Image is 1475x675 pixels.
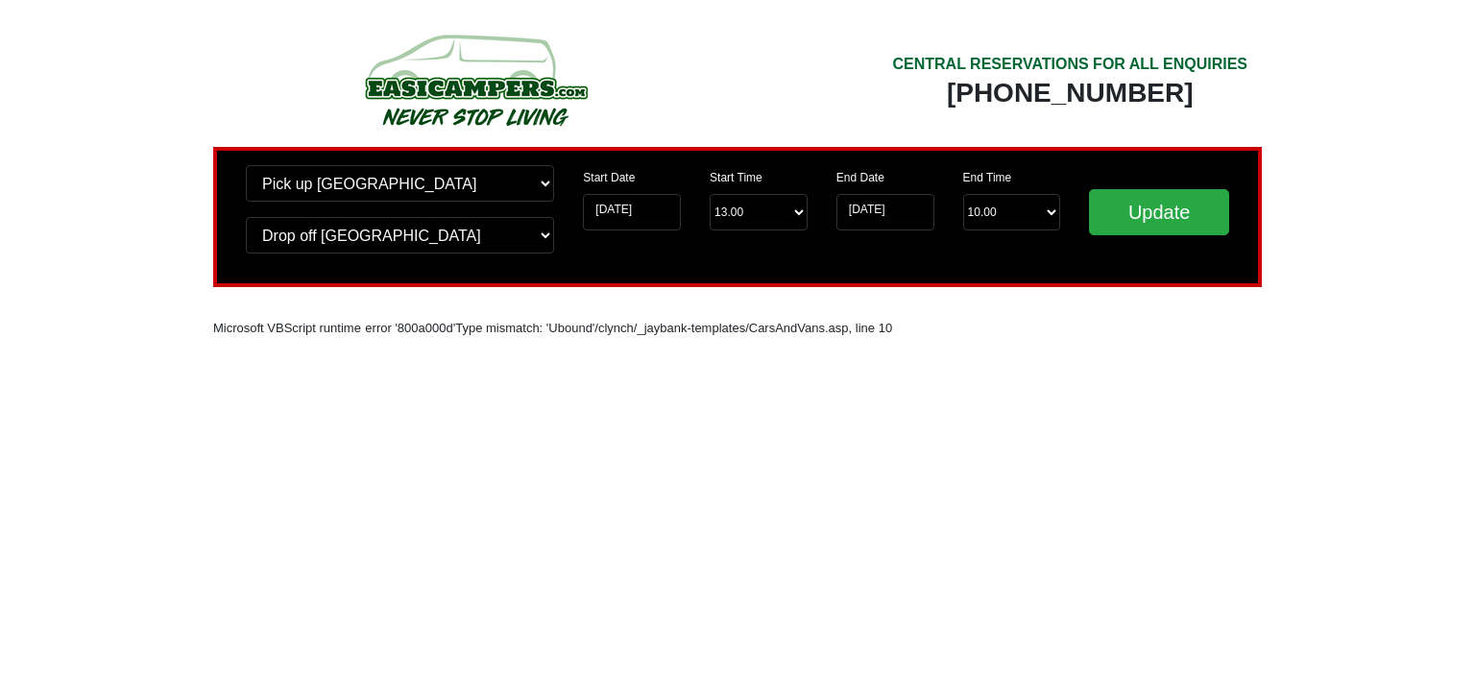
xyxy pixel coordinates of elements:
[365,321,455,335] font: error '800a000d'
[849,321,893,335] font: , line 10
[594,321,848,335] font: /clynch/_jaybank-templates/CarsAndVans.asp
[213,321,361,335] font: Microsoft VBScript runtime
[583,169,635,186] label: Start Date
[892,76,1247,110] div: [PHONE_NUMBER]
[963,169,1012,186] label: End Time
[455,321,594,335] font: Type mismatch: 'Ubound'
[1089,189,1229,235] input: Update
[710,169,762,186] label: Start Time
[836,194,934,230] input: Return Date
[892,53,1247,76] div: CENTRAL RESERVATIONS FOR ALL ENQUIRIES
[836,169,884,186] label: End Date
[583,194,681,230] input: Start Date
[293,27,658,133] img: campers-checkout-logo.png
